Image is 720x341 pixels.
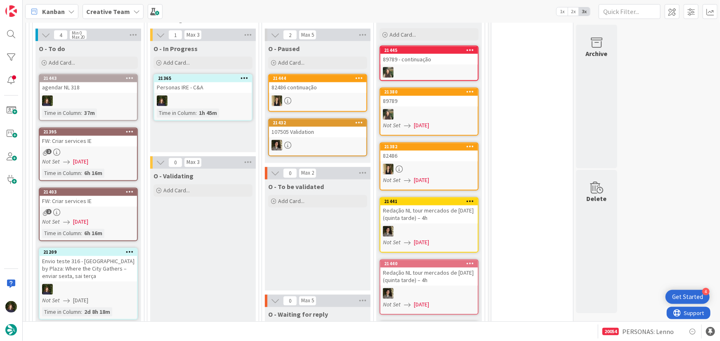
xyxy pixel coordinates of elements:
[196,109,197,118] span: :
[40,136,137,147] div: FW: Criar services IE
[43,250,137,255] div: 21209
[157,109,196,118] div: Time in Column
[86,7,130,16] b: Creative Team
[40,249,137,282] div: 21209Envio teste 316 - [GEOGRAPHIC_DATA] by Plaza: Where the City Gathers – enviar sexta, sai terça
[380,268,478,286] div: Redação NL tour mercados de [DATE] (quinta tarde) – 4h
[40,128,137,147] div: 21395FW: Criar services IE
[380,198,478,224] div: 21441Redação NL tour mercados de [DATE] (quinta tarde) – 4h
[40,189,137,196] div: 21403
[273,76,366,82] div: 21444
[383,239,401,246] i: Not Set
[42,96,53,106] img: MC
[153,74,253,121] a: 21365Personas IRE - C&AMCTime in Column:1h 45m
[587,194,607,204] div: Delete
[46,209,52,215] span: 1
[380,226,478,237] div: MS
[383,122,401,129] i: Not Set
[40,75,137,93] div: 21443agendar NL 318
[380,259,479,315] a: 21440Redação NL tour mercados de [DATE] (quinta tarde) – 4hMSNot Set[DATE]
[81,229,82,238] span: :
[39,44,65,53] span: O - To do
[390,31,416,38] span: Add Card...
[186,33,199,37] div: Max 3
[40,82,137,93] div: agendar NL 318
[269,96,366,106] div: SP
[380,47,478,65] div: 2144589789 - continuação
[380,143,478,161] div: 2138282486
[72,31,82,35] div: Min 0
[301,33,314,37] div: Max 5
[39,74,138,121] a: 21443agendar NL 318MCTime in Column:37m
[384,144,478,150] div: 21382
[380,67,478,78] div: IG
[42,218,60,226] i: Not Set
[380,96,478,107] div: 89789
[383,67,394,78] img: IG
[380,142,479,191] a: 2138282486SPNot Set[DATE]
[269,75,366,93] div: 2144482486 continuação
[168,30,182,40] span: 1
[186,161,199,165] div: Max 3
[579,7,590,16] span: 3x
[383,226,394,237] img: MS
[384,199,478,205] div: 21441
[383,164,394,175] img: SP
[268,183,324,191] span: O - To be validated
[568,7,579,16] span: 2x
[153,44,198,53] span: O - In Progress
[301,171,314,175] div: Max 2
[271,96,282,106] img: SP
[42,308,81,317] div: Time in Column
[269,119,366,138] div: 21432107505 Validation
[46,149,52,154] span: 1
[380,143,478,151] div: 21382
[622,327,674,336] span: PERSONAS: Lenno
[72,35,85,39] div: Max 20
[268,119,367,156] a: 21432107505 ValidationMS
[42,284,53,295] img: MC
[380,198,478,206] div: 21441
[42,297,60,304] i: Not Set
[269,82,366,93] div: 82486 continuação
[380,260,478,286] div: 21440Redação NL tour mercados de [DATE] (quinta tarde) – 4h
[666,290,710,304] div: Open Get Started checklist, remaining modules: 4
[82,229,104,238] div: 6h 16m
[5,301,17,313] img: MC
[5,324,17,336] img: avatar
[557,7,568,16] span: 1x
[380,206,478,224] div: Redação NL tour mercados de [DATE] (quinta tarde) – 4h
[73,297,88,305] span: [DATE]
[39,248,138,320] a: 21209Envio teste 316 - [GEOGRAPHIC_DATA] by Plaza: Where the City Gathers – enviar sexta, sai ter...
[602,328,619,335] div: 20054
[42,109,81,118] div: Time in Column
[39,188,138,241] a: 21403FW: Criar services IENot Set[DATE]Time in Column:6h 16m
[380,151,478,161] div: 82486
[49,59,75,67] span: Add Card...
[81,169,82,178] span: :
[42,169,81,178] div: Time in Column
[384,261,478,267] div: 21440
[154,75,252,82] div: 21365
[40,75,137,82] div: 21443
[39,128,138,181] a: 21395FW: Criar services IENot Set[DATE]Time in Column:6h 16m
[40,256,137,282] div: Envio teste 316 - [GEOGRAPHIC_DATA] by Plaza: Where the City Gathers – enviar sexta, sai terça
[42,7,65,16] span: Kanban
[269,75,366,82] div: 21444
[383,288,394,299] img: MS
[82,109,97,118] div: 37m
[43,189,137,195] div: 21403
[380,260,478,268] div: 21440
[158,76,252,82] div: 21365
[380,88,479,136] a: 2138089789IGNot Set[DATE]
[82,169,104,178] div: 6h 16m
[380,47,478,54] div: 21445
[384,47,478,53] div: 21445
[273,120,366,126] div: 21432
[380,46,479,81] a: 2144589789 - continuaçãoIG
[268,311,328,319] span: O - Waiting for reply
[168,158,182,168] span: 0
[43,76,137,82] div: 21443
[268,44,300,53] span: O - Paused
[271,140,282,151] img: MS
[301,299,314,303] div: Max 5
